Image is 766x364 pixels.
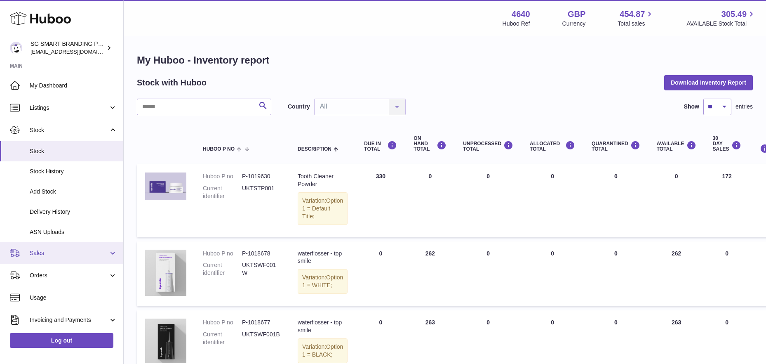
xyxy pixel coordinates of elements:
dt: Current identifier [203,261,242,277]
td: 172 [705,164,750,237]
img: product image [145,319,186,363]
span: Invoicing and Payments [30,316,108,324]
h2: Stock with Huboo [137,77,207,88]
a: 454.87 Total sales [618,9,654,28]
span: 0 [614,250,618,257]
div: Tooth Cleaner Powder [298,173,348,188]
span: entries [735,103,753,111]
div: 30 DAY SALES [713,136,741,152]
td: 0 [405,164,455,237]
img: product image [145,250,186,296]
td: 0 [705,241,750,307]
span: Description [298,147,331,152]
div: Variation: [298,338,348,363]
a: 305.49 AVAILABLE Stock Total [686,9,756,28]
dt: Current identifier [203,331,242,346]
dd: UKTSTP001 [242,184,281,200]
span: Orders [30,272,108,279]
div: SG SMART BRANDING PTE. LTD. [31,40,105,56]
td: 262 [649,241,705,307]
td: 0 [356,241,405,307]
span: 0 [614,319,618,326]
span: Total sales [618,20,654,28]
dd: P-1018678 [242,250,281,258]
dt: Huboo P no [203,173,242,180]
td: 0 [649,164,705,237]
span: Delivery History [30,208,117,216]
span: Option 1 = BLACK; [302,343,343,358]
div: ALLOCATED Total [530,141,575,152]
span: Listings [30,104,108,112]
span: 454.87 [620,9,645,20]
span: Option 1 = Default Title; [302,197,343,220]
td: 0 [455,241,522,307]
span: ASN Uploads [30,228,117,236]
td: 330 [356,164,405,237]
a: Log out [10,333,113,348]
span: 305.49 [721,9,747,20]
span: Usage [30,294,117,302]
img: uktopsmileshipping@gmail.com [10,42,22,54]
div: waterflosser - top smile [298,319,348,334]
td: 0 [522,164,583,237]
span: Add Stock [30,188,117,196]
strong: 4640 [512,9,530,20]
span: Sales [30,249,108,257]
dd: UKTSWF001B [242,331,281,346]
h1: My Huboo - Inventory report [137,54,753,67]
dt: Huboo P no [203,319,242,326]
span: AVAILABLE Stock Total [686,20,756,28]
td: 0 [455,164,522,237]
button: Download Inventory Report [664,75,753,90]
div: DUE IN TOTAL [364,141,397,152]
span: Huboo P no [203,147,235,152]
div: UNPROCESSED Total [463,141,513,152]
dt: Current identifier [203,184,242,200]
dd: UKTSWF001W [242,261,281,277]
div: Currency [562,20,586,28]
div: Huboo Ref [503,20,530,28]
div: waterflosser - top smile [298,250,348,265]
div: Variation: [298,269,348,294]
span: [EMAIL_ADDRESS][DOMAIN_NAME] [31,48,121,55]
td: 262 [405,241,455,307]
dd: P-1018677 [242,319,281,326]
span: Stock History [30,168,117,175]
img: product image [145,173,186,200]
span: Stock [30,147,117,155]
strong: GBP [568,9,585,20]
label: Country [288,103,310,111]
label: Show [684,103,699,111]
td: 0 [522,241,583,307]
dd: P-1019630 [242,173,281,180]
div: ON HAND Total [414,136,446,152]
span: My Dashboard [30,82,117,90]
dt: Huboo P no [203,250,242,258]
span: 0 [614,173,618,180]
div: QUARANTINED Total [592,141,640,152]
span: Stock [30,126,108,134]
div: Variation: [298,192,348,225]
div: AVAILABLE Total [657,141,696,152]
